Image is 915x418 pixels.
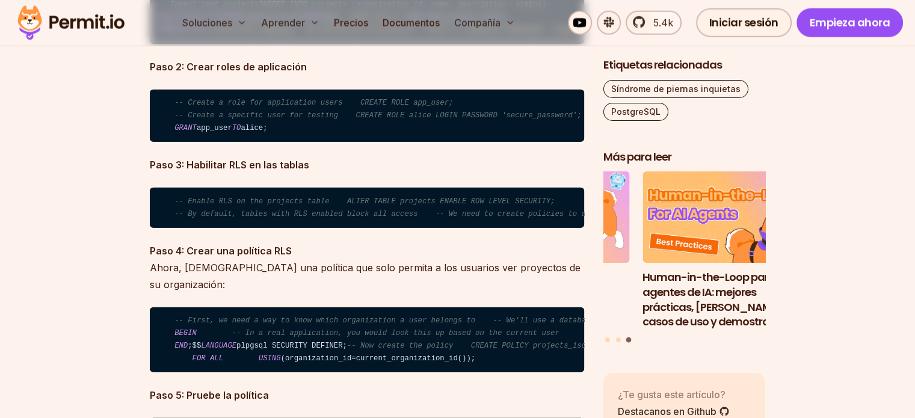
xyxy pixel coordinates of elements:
img: Logotipo del permiso [12,2,130,43]
span: BEGIN [174,329,197,337]
button: Ir a la diapositiva 2 [616,337,621,342]
span: GRANT [174,124,197,132]
code: ; $$ plpgsql SECURITY DEFINER; (organization_id current_organization_id()); [150,307,584,373]
font: Empieza ahora [810,15,890,30]
span: -- By default, tables with RLS enabled block all access -- We need to create policies to allow sp... [174,210,674,218]
font: Paso 3: Habilitar RLS en las tablas [150,159,309,171]
img: Por qué los JWT no pueden gestionar el acceso de los agentes de IA [467,172,630,263]
span: -- Now create the policy CREATE POLICY projects_isolation_policy ON projects [347,342,697,350]
font: Iniciar sesión [709,15,778,30]
li: 3 de 3 [642,172,805,330]
font: Soluciones [182,17,232,29]
code: app_user alice; [150,90,584,143]
font: Compañía [454,17,501,29]
font: Human-in-the-Loop para agentes de IA: mejores prácticas, [PERSON_NAME], casos de uso y demostración [642,269,791,329]
button: Ir a la diapositiva 3 [626,337,632,343]
font: Más para leer [603,149,671,164]
span: FOR [193,354,206,363]
font: Etiquetas relacionadas [603,57,722,72]
a: Precios [329,11,373,35]
font: Documentos [383,17,440,29]
a: PostgreSQL [603,103,668,121]
a: Síndrome de piernas inquietas [603,80,748,98]
font: Precios [334,17,368,29]
font: ¿Te gusta este artículo? [618,389,726,401]
a: 5.4k [626,11,682,35]
font: 5.4k [653,17,673,29]
span: TO [232,124,241,132]
span: -- Create a role for application users CREATE ROLE app_user; [174,99,453,107]
span: -- Enable RLS on the projects table ALTER TABLE projects ENABLE ROW LEVEL SECURITY; [174,197,555,206]
font: PostgreSQL [611,106,661,117]
li: 2 de 3 [467,172,630,330]
span: LANGUAGE [201,342,236,350]
img: Human-in-the-Loop para agentes de IA: mejores prácticas, marcos, casos de uso y demostración [642,172,805,263]
button: Soluciones [177,11,251,35]
font: Ahora, [DEMOGRAPHIC_DATA] una política que solo permita a los usuarios ver proyectos de su organi... [150,262,581,290]
font: Síndrome de piernas inquietas [611,84,741,94]
span: END [174,342,188,350]
button: Aprender [256,11,324,35]
font: Paso 2: Crear roles de aplicación [150,61,307,73]
a: Documentos [378,11,445,35]
div: Publicaciones [603,172,766,345]
font: Paso 5: Pruebe la política [150,389,269,401]
button: Compañía [449,11,520,35]
a: Iniciar sesión [696,8,792,37]
span: USING [259,354,281,363]
span: = [351,354,356,363]
font: Paso 4: Crear una política RLS [150,245,292,257]
button: Ir a la diapositiva 1 [605,337,610,342]
font: Aprender [261,17,305,29]
a: Human-in-the-Loop para agentes de IA: mejores prácticas, marcos, casos de uso y demostraciónHuman... [642,172,805,330]
a: Empieza ahora [796,8,904,37]
span: -- Create a specific user for testing CREATE ROLE alice LOGIN PASSWORD 'secure_password'; [174,111,581,120]
span: ALL [210,354,223,363]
